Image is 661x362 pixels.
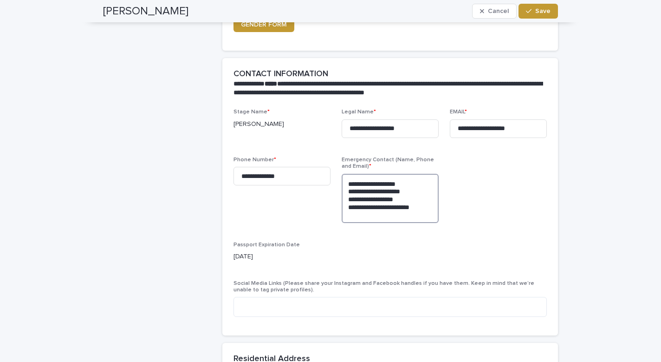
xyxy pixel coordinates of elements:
[233,119,330,129] p: [PERSON_NAME]
[241,21,287,28] span: GENDER FORM
[233,17,294,32] a: GENDER FORM
[472,4,517,19] button: Cancel
[450,109,467,115] span: EMAIL
[233,281,534,293] span: Social Media Links (Please share your Instagram and Facebook handles if you have them. Keep in mi...
[233,242,300,248] span: Passport Expiration Date
[233,109,270,115] span: Stage Name
[488,8,509,14] span: Cancel
[103,5,188,18] h2: [PERSON_NAME]
[233,157,276,163] span: Phone Number
[518,4,558,19] button: Save
[535,8,551,14] span: Save
[233,69,328,79] h2: CONTACT INFORMATION
[233,252,547,262] p: [DATE]
[342,157,434,169] span: Emergency Contact (Name, Phone and Email)
[342,109,376,115] span: Legal Name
